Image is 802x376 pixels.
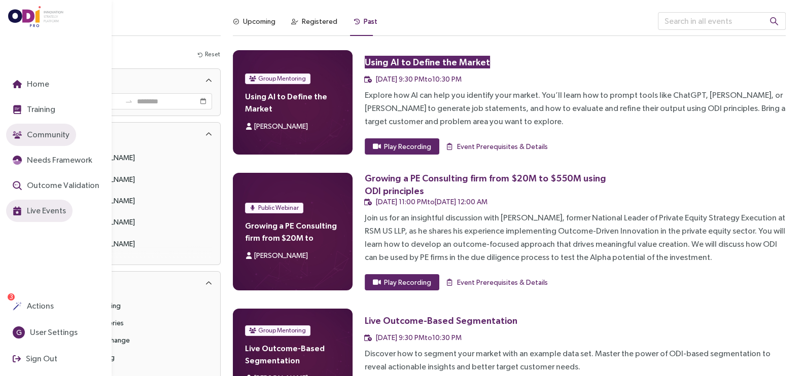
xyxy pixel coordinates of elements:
span: User Settings [28,326,78,339]
button: Training [6,98,62,121]
h4: Using AI to Define the Market [245,90,340,115]
span: Play Recording [384,141,431,152]
img: Outcome Validation [13,181,22,190]
span: [PERSON_NAME] [254,251,308,259]
img: Training [13,105,22,114]
h4: Growing a PE Consulting firm from $20M to $550M using ODI principles [245,219,340,244]
div: Join us for an insightful discussion with [PERSON_NAME], former National Leader of Private Equity... [365,211,786,264]
span: Actions [25,299,54,312]
img: Actions [13,302,22,311]
button: Sign Out [6,348,64,370]
div: Using AI to Define the Market [365,56,490,68]
sup: 3 [8,293,15,300]
span: Reset [205,50,220,59]
span: Needs Framework [25,154,92,166]
div: Upcoming [243,16,275,27]
h4: Live Outcome-Based Segmentation [245,342,340,366]
button: Reset [197,49,221,60]
button: Event Prerequisites & Details [445,138,548,155]
div: Instructor [45,123,220,147]
span: [PERSON_NAME] [254,122,308,130]
div: Type [45,272,220,296]
button: Actions [6,295,60,317]
span: Live Events [25,204,66,217]
img: ODIpro [8,6,64,27]
img: Community [13,130,22,139]
button: Home [6,73,56,95]
span: Training [25,103,55,116]
div: Discover how to segment your market with an example data set. Master the power of ODI-based segme... [365,347,786,373]
div: Live Outcome-Based Segmentation [365,314,517,327]
span: G [16,326,22,339]
div: Growing a PE Consulting firm from $20M to $550M using ODI principles [365,172,613,197]
span: Public Webinar [258,203,299,213]
button: GUser Settings [6,321,84,344]
img: Live Events [13,206,22,215]
span: Play Recording [384,277,431,288]
span: Sign Out [24,352,57,365]
span: search [770,17,779,26]
button: Needs Framework [6,149,99,171]
span: Event Prerequisites & Details [457,141,548,152]
div: Past [364,16,377,27]
button: Event Prerequisites & Details [445,274,548,290]
button: Live Events [6,200,73,222]
span: Event Prerequisites & Details [457,277,548,288]
input: Search in all events [658,12,786,30]
div: Dates [45,69,220,93]
span: Group Mentoring [258,325,306,335]
span: [DATE] 11:00 PM to [DATE] 12:00 AM [376,198,487,206]
button: Play Recording [365,274,439,290]
div: Registered [302,16,337,27]
span: Community [25,128,69,141]
h3: Live Events [45,12,221,35]
span: to [125,97,133,105]
button: Play Recording [365,138,439,155]
span: swap-right [125,97,133,105]
img: JTBD Needs Framework [13,156,22,165]
span: Group Mentoring [258,73,306,84]
span: Home [25,78,49,90]
button: Outcome Validation [6,174,106,197]
span: [DATE] 9:30 PM to 10:30 PM [376,75,462,83]
div: Explore how AI can help you identify your market. You’ll learn how to prompt tools like ChatGPT, ... [365,89,786,128]
span: Outcome Validation [25,179,99,192]
button: Community [6,124,76,146]
span: [DATE] 9:30 PM to 10:30 PM [376,333,462,342]
span: 3 [10,293,13,300]
button: search [761,12,787,30]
